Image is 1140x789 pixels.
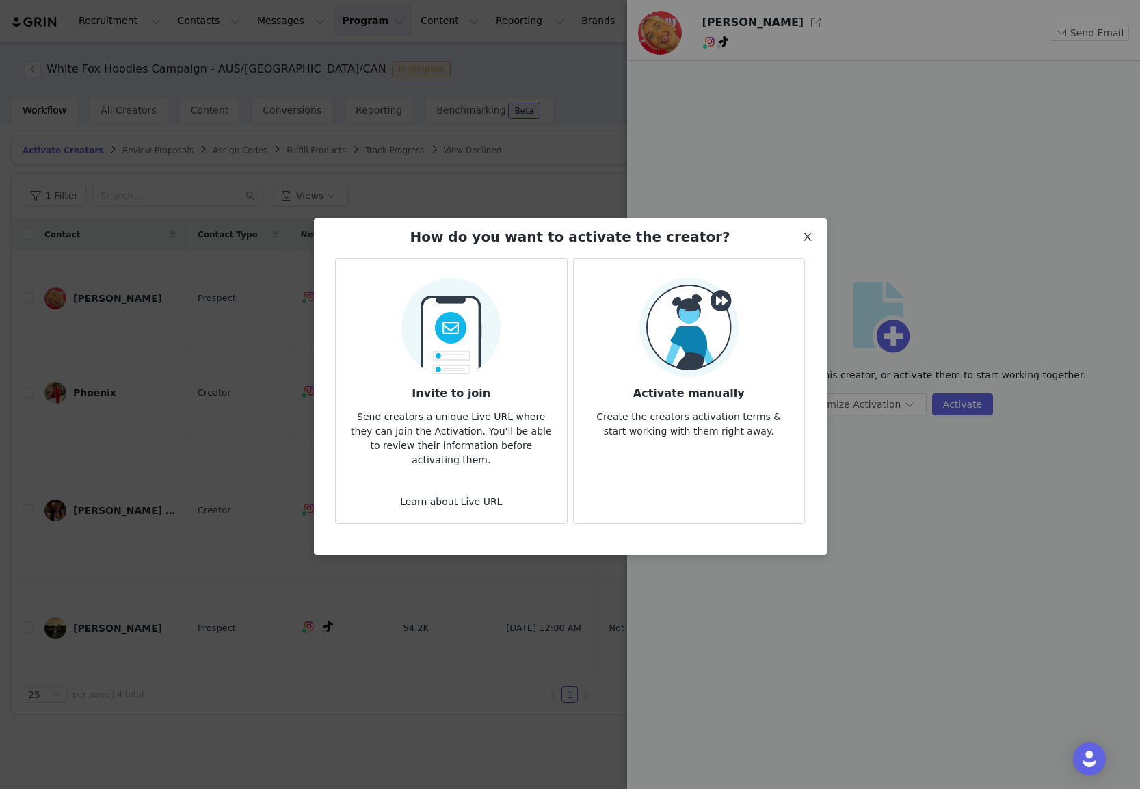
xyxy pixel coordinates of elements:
[585,377,793,402] h3: Activate manually
[347,377,555,402] h3: Invite to join
[410,227,730,247] h2: How do you want to activate the creator?
[639,278,739,377] img: Manual
[788,218,827,257] button: Close
[1073,742,1106,775] div: Open Intercom Messenger
[401,270,501,377] img: Send Email
[585,402,793,439] p: Create the creators activation terms & start working with them right away.
[802,231,813,242] i: icon: close
[347,402,555,467] p: Send creators a unique Live URL where they can join the Activation. You'll be able to review thei...
[400,496,502,507] a: Learn about Live URL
